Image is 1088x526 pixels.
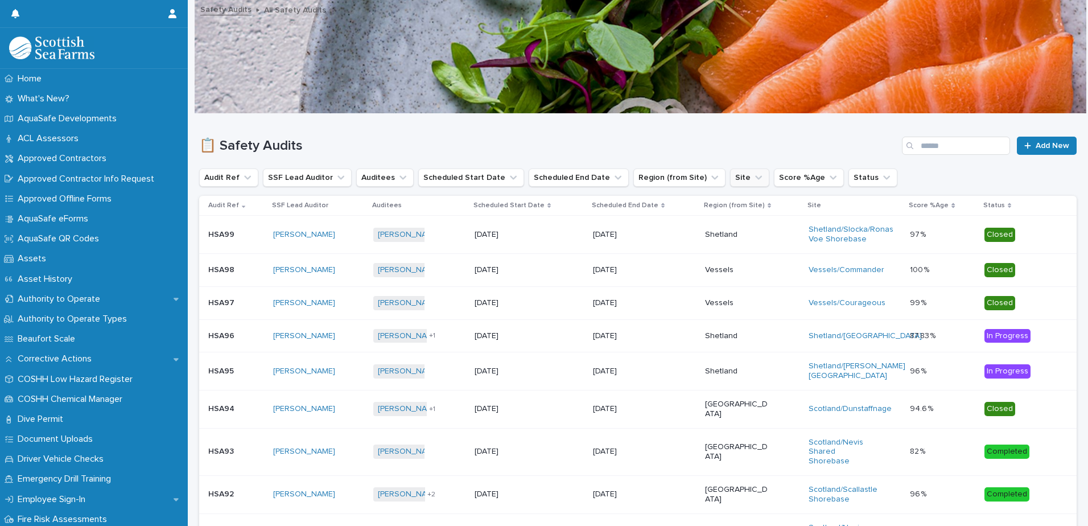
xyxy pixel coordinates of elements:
[984,487,1029,502] div: Completed
[774,169,844,187] button: Score %Age
[199,475,1077,513] tr: HSA92HSA92 [PERSON_NAME] [PERSON_NAME] +2[DATE][DATE][GEOGRAPHIC_DATA]Scotland/Scallastle Shoreba...
[378,447,440,457] a: [PERSON_NAME]
[705,265,768,275] p: Vessels
[984,402,1015,416] div: Closed
[1036,142,1069,150] span: Add New
[633,169,726,187] button: Region (from Site)
[705,442,768,462] p: [GEOGRAPHIC_DATA]
[983,199,1005,212] p: Status
[593,265,656,275] p: [DATE]
[475,404,538,414] p: [DATE]
[13,294,109,305] p: Authority to Operate
[475,265,538,275] p: [DATE]
[593,447,656,457] p: [DATE]
[199,169,258,187] button: Audit Ref
[529,169,629,187] button: Scheduled End Date
[910,228,928,240] p: 97 %
[13,73,51,84] p: Home
[984,329,1031,343] div: In Progress
[273,447,335,457] a: [PERSON_NAME]
[809,225,893,244] a: Shetland/Slocka/Ronas Voe Shorebase
[208,445,236,457] p: HSA93
[208,364,236,376] p: HSA95
[199,138,897,154] h1: 📋 Safety Audits
[910,445,928,457] p: 82 %
[593,298,656,308] p: [DATE]
[13,194,121,204] p: Approved Offline Forms
[809,404,892,414] a: Scotland/Dunstaffnage
[807,199,821,212] p: Site
[13,474,120,484] p: Emergency Drill Training
[705,485,768,504] p: [GEOGRAPHIC_DATA]
[273,367,335,376] a: [PERSON_NAME]
[910,296,929,308] p: 99 %
[429,332,435,339] span: + 1
[378,331,440,341] a: [PERSON_NAME]
[429,406,435,413] span: + 1
[475,298,538,308] p: [DATE]
[475,367,538,376] p: [DATE]
[273,298,335,308] a: [PERSON_NAME]
[13,113,126,124] p: AquaSafe Developments
[984,296,1015,310] div: Closed
[984,445,1029,459] div: Completed
[910,263,932,275] p: 100 %
[984,364,1031,379] div: In Progress
[705,230,768,240] p: Shetland
[378,404,440,414] a: [PERSON_NAME]
[13,314,136,324] p: Authority to Operate Types
[199,428,1077,475] tr: HSA93HSA93 [PERSON_NAME] [PERSON_NAME] [DATE][DATE][GEOGRAPHIC_DATA]Scotland/Nevis Shared Shoreba...
[263,169,352,187] button: SSF Lead Auditor
[910,402,935,414] p: 94.6 %
[593,230,656,240] p: [DATE]
[372,199,402,212] p: Auditees
[593,331,656,341] p: [DATE]
[593,367,656,376] p: [DATE]
[473,199,545,212] p: Scheduled Start Date
[809,331,922,341] a: Shetland/[GEOGRAPHIC_DATA]
[1017,137,1077,155] a: Add New
[199,216,1077,254] tr: HSA99HSA99 [PERSON_NAME] [PERSON_NAME] [DATE][DATE]ShetlandShetland/Slocka/Ronas Voe Shorebase 97...
[809,361,905,381] a: Shetland/[PERSON_NAME][GEOGRAPHIC_DATA]
[199,319,1077,352] tr: HSA96HSA96 [PERSON_NAME] [PERSON_NAME] +1[DATE][DATE]ShetlandShetland/[GEOGRAPHIC_DATA] 87.83 %87...
[13,434,102,445] p: Document Uploads
[378,230,440,240] a: [PERSON_NAME]
[273,265,335,275] a: [PERSON_NAME]
[200,2,252,15] a: Safety Audits
[427,491,435,498] span: + 2
[475,230,538,240] p: [DATE]
[809,485,877,504] a: Scotland/Scallastle Shorebase
[199,390,1077,428] tr: HSA94HSA94 [PERSON_NAME] [PERSON_NAME] +1[DATE][DATE][GEOGRAPHIC_DATA]Scotland/Dunstaffnage 94.6 ...
[475,447,538,457] p: [DATE]
[13,133,88,144] p: ACL Assessors
[909,199,949,212] p: Score %Age
[208,487,236,499] p: HSA92
[902,137,1010,155] div: Search
[910,329,938,341] p: 87.83 %
[13,253,55,264] p: Assets
[208,228,237,240] p: HSA99
[378,265,440,275] a: [PERSON_NAME]
[593,404,656,414] p: [DATE]
[9,36,94,59] img: bPIBxiqnSb2ggTQWdOVV
[809,265,884,275] a: Vessels/Commander
[13,454,113,465] p: Driver Vehicle Checks
[13,334,84,344] p: Beaufort Scale
[199,253,1077,286] tr: HSA98HSA98 [PERSON_NAME] [PERSON_NAME] [DATE][DATE]VesselsVessels/Commander 100 %100 % Closed
[272,199,328,212] p: SSF Lead Auditor
[809,438,872,466] a: Scotland/Nevis Shared Shorebase
[273,404,335,414] a: [PERSON_NAME]
[910,364,929,376] p: 96 %
[910,487,929,499] p: 96 %
[13,514,116,525] p: Fire Risk Assessments
[705,331,768,341] p: Shetland
[475,331,538,341] p: [DATE]
[378,490,440,499] a: [PERSON_NAME]
[593,490,656,499] p: [DATE]
[356,169,414,187] button: Auditees
[730,169,769,187] button: Site
[264,3,326,15] p: All Safety Audits
[592,199,658,212] p: Scheduled End Date
[475,490,538,499] p: [DATE]
[984,228,1015,242] div: Closed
